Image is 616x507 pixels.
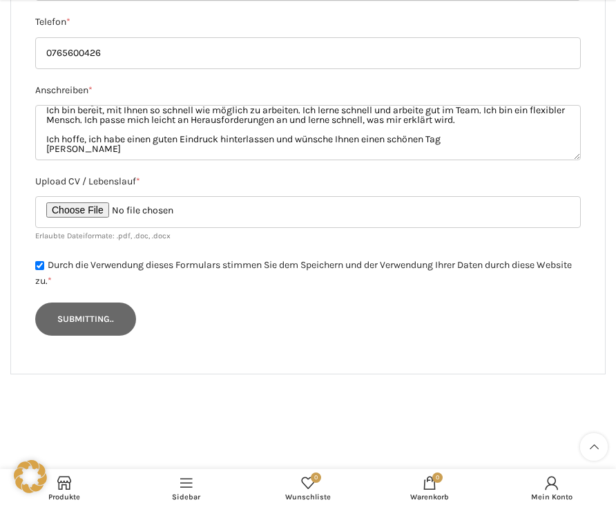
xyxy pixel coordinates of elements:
span: 0 [432,472,443,483]
label: Upload CV / Lebenslauf [35,174,581,189]
a: Scroll to top button [580,433,608,461]
label: Telefon [35,15,581,30]
label: Durch die Verwendung dieses Formulars stimmen Sie dem Speichern und der Verwendung Ihrer Daten du... [35,259,572,287]
a: Sidebar [125,472,247,504]
div: My cart [369,472,490,504]
span: Mein Konto [498,492,606,501]
span: Warenkorb [376,492,483,501]
span: 0 [311,472,321,483]
span: Wunschliste [254,492,362,501]
a: Produkte [3,472,125,504]
span: Produkte [10,492,118,501]
span: Sidebar [132,492,240,501]
div: Meine Wunschliste [247,472,369,504]
label: Anschreiben [35,83,581,98]
a: Mein Konto [491,472,613,504]
small: Erlaubte Dateiformate: .pdf, .doc, .docx [35,231,171,240]
input: Submitting.. [35,303,136,336]
a: 0 Wunschliste [247,472,369,504]
a: 0 Warenkorb [369,472,490,504]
